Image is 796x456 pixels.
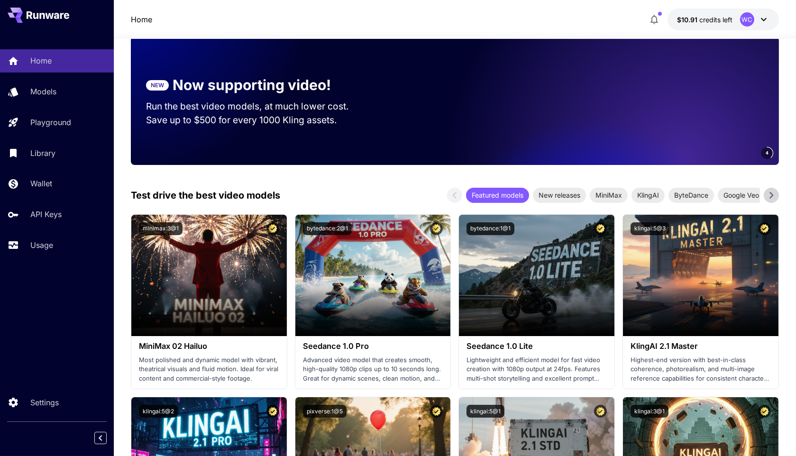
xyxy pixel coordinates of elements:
div: KlingAI [631,188,665,203]
button: Certified Model – Vetted for best performance and includes a commercial license. [266,405,279,418]
button: pixverse:1@5 [303,405,347,418]
img: alt [295,215,451,336]
h3: KlingAI 2.1 Master [631,342,771,351]
span: 4 [766,149,769,156]
p: Most polished and dynamic model with vibrant, theatrical visuals and fluid motion. Ideal for vira... [139,356,279,383]
button: Certified Model – Vetted for best performance and includes a commercial license. [594,222,607,235]
p: Playground [30,117,71,128]
button: Certified Model – Vetted for best performance and includes a commercial license. [430,405,443,418]
img: alt [459,215,614,336]
span: ByteDance [668,190,714,200]
div: ByteDance [668,188,714,203]
button: Certified Model – Vetted for best performance and includes a commercial license. [758,222,771,235]
p: Library [30,147,55,159]
div: Collapse sidebar [101,429,114,447]
button: minimax:3@1 [139,222,183,235]
button: bytedance:2@1 [303,222,352,235]
span: KlingAI [631,190,665,200]
div: Featured models [466,188,529,203]
button: klingai:3@1 [631,405,668,418]
div: WC [740,12,754,27]
p: API Keys [30,209,62,220]
p: Save up to $500 for every 1000 Kling assets. [146,113,367,127]
p: Usage [30,239,53,251]
span: Google Veo [718,190,765,200]
span: New releases [533,190,586,200]
p: Lightweight and efficient model for fast video creation with 1080p output at 24fps. Features mult... [467,356,607,383]
span: credits left [699,16,732,24]
h3: Seedance 1.0 Lite [467,342,607,351]
p: Advanced video model that creates smooth, high-quality 1080p clips up to 10 seconds long. Great f... [303,356,443,383]
button: klingai:5@1 [467,405,504,418]
p: Wallet [30,178,52,189]
nav: breadcrumb [131,14,152,25]
a: Home [131,14,152,25]
img: alt [623,215,778,336]
span: Featured models [466,190,529,200]
button: Certified Model – Vetted for best performance and includes a commercial license. [594,405,607,418]
div: New releases [533,188,586,203]
p: NEW [151,81,164,90]
h3: MiniMax 02 Hailuo [139,342,279,351]
button: bytedance:1@1 [467,222,514,235]
div: Google Veo [718,188,765,203]
p: Home [30,55,52,66]
p: Test drive the best video models [131,188,280,202]
button: Collapse sidebar [94,432,107,444]
button: Certified Model – Vetted for best performance and includes a commercial license. [430,222,443,235]
button: Certified Model – Vetted for best performance and includes a commercial license. [758,405,771,418]
button: Certified Model – Vetted for best performance and includes a commercial license. [266,222,279,235]
p: Run the best video models, at much lower cost. [146,100,367,113]
p: Highest-end version with best-in-class coherence, photorealism, and multi-image reference capabil... [631,356,771,383]
p: Settings [30,397,59,408]
button: klingai:5@2 [139,405,178,418]
span: $10.91 [677,16,699,24]
p: Models [30,86,56,97]
div: $10.91075 [677,15,732,25]
div: MiniMax [590,188,628,203]
span: MiniMax [590,190,628,200]
p: Now supporting video! [173,74,331,96]
h3: Seedance 1.0 Pro [303,342,443,351]
button: $10.91075WC [668,9,779,30]
img: alt [131,215,287,336]
button: klingai:5@3 [631,222,669,235]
